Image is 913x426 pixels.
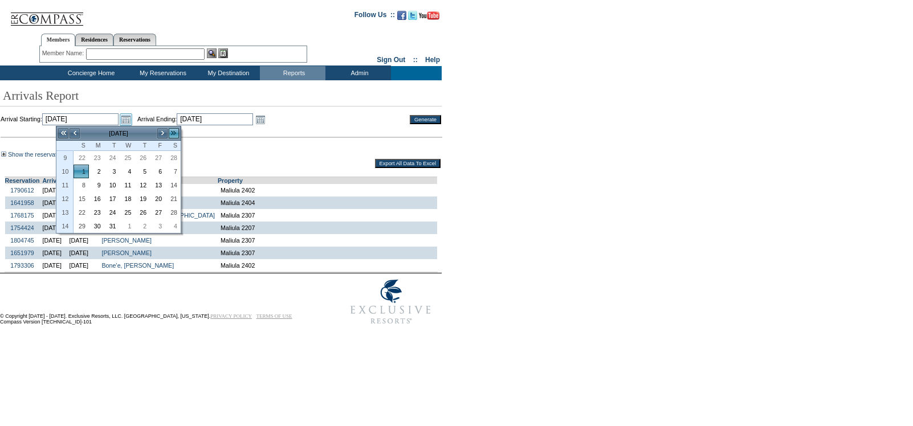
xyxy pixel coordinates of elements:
a: 24 [105,206,119,219]
img: Exclusive Resorts [340,273,442,330]
td: Sunday, March 22, 2026 [74,206,89,219]
td: Concierge Home [51,66,129,80]
a: 4 [120,165,134,178]
a: 12 [135,179,149,191]
td: Friday, March 13, 2026 [150,178,165,192]
a: 21 [166,192,180,205]
th: 12 [56,192,74,206]
a: Bone’e, [PERSON_NAME] [101,262,174,269]
td: Wednesday, March 11, 2026 [120,178,135,192]
a: Members [41,34,76,46]
img: Show the reservation icon definitions [1,151,6,157]
td: Friday, February 27, 2026 [150,151,165,165]
img: Subscribe to our YouTube Channel [419,11,439,20]
img: Become our fan on Facebook [397,11,406,20]
a: 24 [105,151,119,164]
th: Thursday [134,141,150,151]
th: 10 [56,165,74,178]
img: Follow us on Twitter [408,11,417,20]
td: Thursday, March 12, 2026 [134,178,150,192]
td: Tuesday, March 10, 2026 [104,178,120,192]
a: << [58,128,69,139]
td: [DATE] [40,234,65,247]
td: Maliula 2402 [218,259,437,272]
a: Residences [75,34,113,46]
a: Subscribe to our YouTube Channel [419,14,439,21]
td: Monday, March 09, 2026 [89,178,104,192]
td: [DATE] [40,247,65,259]
img: Compass Home [10,3,84,26]
a: 28 [166,151,180,164]
a: 30 [89,220,104,232]
a: 29 [74,220,88,232]
td: Monday, March 16, 2026 [89,192,104,206]
th: 11 [56,178,74,192]
a: Sign Out [377,56,405,64]
th: 13 [56,206,74,219]
td: Saturday, March 21, 2026 [165,192,181,206]
td: [DATE] [40,196,65,209]
td: Thursday, March 19, 2026 [134,192,150,206]
img: View [207,48,217,58]
a: 22 [74,151,88,164]
th: Saturday [165,141,181,151]
td: Monday, March 30, 2026 [89,219,104,233]
a: 4 [166,220,180,232]
a: 1 [74,165,88,178]
th: Wednesday [120,141,135,151]
th: Tuesday [104,141,120,151]
a: 23 [89,151,104,164]
a: 1 [120,220,134,232]
a: 14 [166,179,180,191]
a: 2 [89,165,104,178]
td: [DATE] [40,209,65,222]
a: 9 [89,179,104,191]
a: 8 [74,179,88,191]
th: Monday [89,141,104,151]
a: 27 [150,206,165,219]
td: Maliula 2307 [218,234,437,247]
a: 13 [150,179,165,191]
td: Saturday, March 14, 2026 [165,178,181,192]
td: Saturday, March 07, 2026 [165,165,181,178]
a: 2 [135,220,149,232]
a: > [157,128,168,139]
td: Thursday, April 02, 2026 [134,219,150,233]
a: Become our fan on Facebook [397,14,406,21]
td: Friday, March 27, 2026 [150,206,165,219]
td: Wednesday, April 01, 2026 [120,219,135,233]
a: [PERSON_NAME][GEOGRAPHIC_DATA] [101,212,215,219]
th: 9 [56,151,74,165]
th: 14 [56,219,74,233]
a: 6 [150,165,165,178]
a: 1651979 [10,249,34,256]
td: Sunday, February 22, 2026 [74,151,89,165]
a: 3 [150,220,165,232]
a: 19 [135,192,149,205]
td: My Destination [194,66,260,80]
td: Maliula 2402 [218,184,437,196]
td: Thursday, March 26, 2026 [134,206,150,219]
td: My Reservations [129,66,194,80]
td: Wednesday, February 25, 2026 [120,151,135,165]
a: [PERSON_NAME] [101,249,152,256]
td: Saturday, April 04, 2026 [165,219,181,233]
a: 17 [105,192,119,205]
td: [DATE] [40,184,65,196]
span: :: [413,56,418,64]
img: Reservations [218,48,228,58]
a: TERMS OF USE [256,313,292,319]
td: [DATE] [80,127,157,140]
td: Arrival Starting: Arrival Ending: [1,113,394,126]
td: Maliula 2307 [218,247,437,259]
a: 1641958 [10,199,34,206]
a: 28 [166,206,180,219]
a: PRIVACY POLICY [210,313,252,319]
a: Reservations [113,34,156,46]
a: Arrival [42,177,62,184]
td: Saturday, February 28, 2026 [165,151,181,165]
td: Monday, March 23, 2026 [89,206,104,219]
td: Sunday, March 29, 2026 [74,219,89,233]
td: Wednesday, March 18, 2026 [120,192,135,206]
td: Admin [325,66,391,80]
